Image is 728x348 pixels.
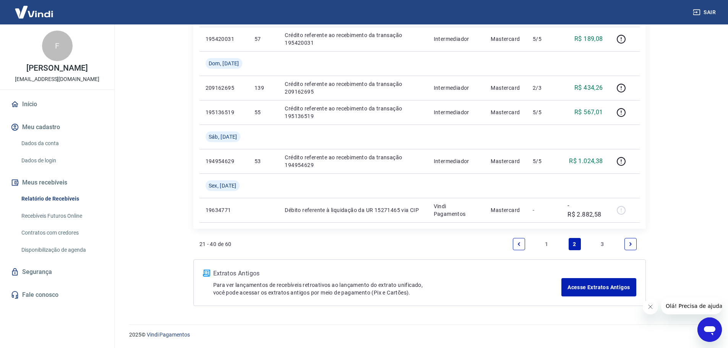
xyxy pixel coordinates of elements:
a: Acesse Extratos Antigos [561,278,636,296]
a: Fale conosco [9,286,105,303]
div: F [42,31,73,61]
a: Recebíveis Futuros Online [18,208,105,224]
a: Page 3 [597,238,609,250]
p: R$ 1.024,38 [569,157,603,166]
p: - [533,206,555,214]
p: 195420031 [206,35,242,43]
p: Para ver lançamentos de recebíveis retroativos ao lançamento do extrato unificado, você pode aces... [213,281,562,296]
p: 194954629 [206,157,242,165]
a: Disponibilização de agenda [18,242,105,258]
img: Vindi [9,0,59,24]
p: Crédito referente ao recebimento da transação 195420031 [285,31,421,47]
a: Dados de login [18,153,105,168]
p: Vindi Pagamentos [434,202,479,218]
p: Mastercard [491,84,520,92]
a: Previous page [513,238,525,250]
a: Vindi Pagamentos [147,332,190,338]
span: Olá! Precisa de ajuda? [5,5,64,11]
p: Mastercard [491,35,520,43]
button: Sair [691,5,719,19]
a: Dados da conta [18,136,105,151]
a: Page 1 [541,238,553,250]
a: Contratos com credores [18,225,105,241]
p: R$ 189,08 [574,34,603,44]
p: Mastercard [491,206,520,214]
p: Intermediador [434,84,479,92]
p: 2/3 [533,84,555,92]
span: Sáb, [DATE] [209,133,237,141]
p: Extratos Antigos [213,269,562,278]
p: Intermediador [434,108,479,116]
p: R$ 434,26 [574,83,603,92]
p: 21 - 40 de 60 [199,240,232,248]
a: Page 2 is your current page [569,238,581,250]
p: 57 [255,35,272,43]
p: Crédito referente ao recebimento da transação 194954629 [285,154,421,169]
p: Intermediador [434,35,479,43]
iframe: Botão para abrir a janela de mensagens [697,317,722,342]
p: R$ 567,01 [574,108,603,117]
p: [PERSON_NAME] [26,64,88,72]
iframe: Fechar mensagem [643,299,658,314]
p: [EMAIL_ADDRESS][DOMAIN_NAME] [15,75,99,83]
p: Mastercard [491,157,520,165]
img: ícone [203,270,210,277]
a: Segurança [9,264,105,280]
p: Crédito referente ao recebimento da transação 209162695 [285,80,421,95]
a: Início [9,96,105,113]
p: Mastercard [491,108,520,116]
ul: Pagination [510,235,640,253]
p: 139 [255,84,272,92]
p: Débito referente à liquidação da UR 15271465 via CIP [285,206,421,214]
iframe: Mensagem da empresa [661,298,722,314]
p: -R$ 2.882,58 [567,201,603,219]
a: Relatório de Recebíveis [18,191,105,207]
p: 19634771 [206,206,242,214]
p: 5/5 [533,108,555,116]
p: 5/5 [533,157,555,165]
span: Dom, [DATE] [209,60,239,67]
button: Meu cadastro [9,119,105,136]
button: Meus recebíveis [9,174,105,191]
p: 55 [255,108,272,116]
span: Sex, [DATE] [209,182,237,189]
a: Next page [624,238,637,250]
p: 5/5 [533,35,555,43]
p: 53 [255,157,272,165]
p: 209162695 [206,84,242,92]
p: 195136519 [206,108,242,116]
p: 2025 © [129,331,710,339]
p: Crédito referente ao recebimento da transação 195136519 [285,105,421,120]
p: Intermediador [434,157,479,165]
